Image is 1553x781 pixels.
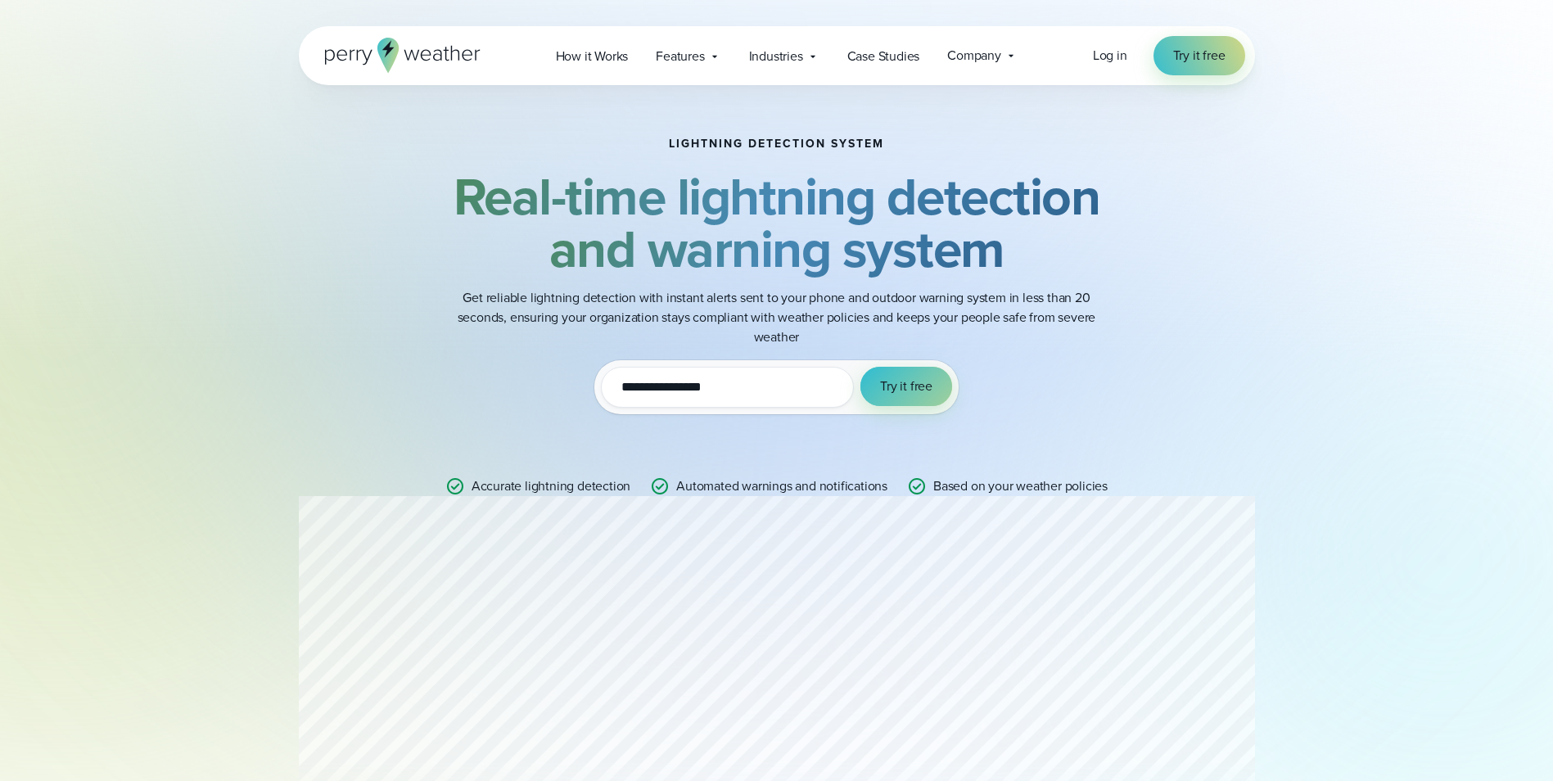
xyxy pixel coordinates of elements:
p: Get reliable lightning detection with instant alerts sent to your phone and outdoor warning syste... [449,288,1104,347]
a: Case Studies [833,39,934,73]
h1: Lightning detection system [669,138,884,151]
span: How it Works [556,47,629,66]
a: How it Works [542,39,643,73]
span: Features [656,47,704,66]
p: Automated warnings and notifications [676,476,887,496]
span: Company [947,46,1001,65]
span: Case Studies [847,47,920,66]
p: Based on your weather policies [933,476,1108,496]
span: Industries [749,47,803,66]
span: Try it free [1173,46,1226,65]
button: Try it free [860,367,952,406]
strong: Real-time lightning detection and warning system [454,158,1100,287]
a: Try it free [1153,36,1245,75]
span: Try it free [880,377,932,396]
a: Log in [1093,46,1127,65]
p: Accurate lightning detection [472,476,630,496]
